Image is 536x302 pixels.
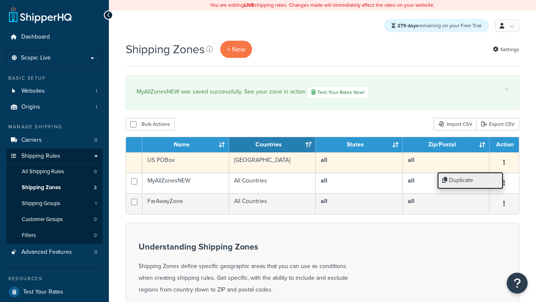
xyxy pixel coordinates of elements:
[126,118,175,130] button: Bulk Actions
[6,275,103,282] div: Resources
[316,137,402,152] th: States: activate to sort column ascending
[229,173,316,193] td: All Countries
[507,273,528,294] button: Open Resource Center
[6,180,103,195] li: Shipping Zones
[137,86,508,99] div: MyAllZonesNEW was saved successfully. See your zone in action
[321,156,327,164] b: all
[6,123,103,130] div: Manage Shipping
[505,86,508,93] a: ×
[21,104,40,111] span: Origins
[477,118,519,130] a: Export CSV
[6,148,103,244] li: Shipping Rules
[307,86,369,99] a: Test Your Rates Now!
[229,137,316,152] th: Countries: activate to sort column ascending
[403,137,490,152] th: Zip/Postal: activate to sort column ascending
[6,212,103,227] a: Customer Groups 0
[229,152,316,173] td: [GEOGRAPHIC_DATA]
[6,228,103,243] li: Filters
[321,176,327,185] b: all
[139,242,348,251] h3: Understanding Shipping Zones
[397,22,418,29] strong: 279 days
[94,137,97,144] span: 0
[94,249,97,256] span: 0
[142,193,229,214] td: FarAwayZone
[493,44,519,55] a: Settings
[21,55,51,62] span: Scope: Live
[6,83,103,99] a: Websites 1
[6,75,103,82] div: Basic Setup
[22,232,36,239] span: Filters
[437,172,503,189] a: Duplicate
[95,200,97,207] span: 1
[6,133,103,148] a: Carriers 0
[21,34,50,41] span: Dashboard
[6,180,103,195] a: Shipping Zones 3
[126,41,205,57] h1: Shipping Zones
[21,88,45,95] span: Websites
[6,164,103,180] li: All Shipping Rules
[6,83,103,99] li: Websites
[408,176,415,185] b: all
[408,197,415,206] b: all
[94,232,97,239] span: 0
[408,156,415,164] b: all
[22,200,60,207] span: Shipping Groups
[95,88,97,95] span: 1
[6,212,103,227] li: Customer Groups
[6,245,103,260] li: Advanced Features
[23,289,63,296] span: Test Your Rates
[21,249,72,256] span: Advanced Features
[434,118,477,130] div: Import CSV
[227,44,245,54] span: + New
[6,29,103,45] a: Dashboard
[220,41,252,58] a: + New
[6,228,103,243] a: Filters 0
[6,164,103,180] a: All Shipping Rules 0
[139,242,348,296] div: Shipping Zones define specific geographic areas that you can use as conditions when creating ship...
[6,99,103,115] li: Origins
[142,137,229,152] th: Name: activate to sort column ascending
[384,19,489,32] div: remaining on your Free Trial
[21,153,60,160] span: Shipping Rules
[22,168,64,175] span: All Shipping Rules
[94,184,97,191] span: 3
[229,193,316,214] td: All Countries
[22,216,63,223] span: Customer Groups
[6,284,103,299] a: Test Your Rates
[6,196,103,211] li: Shipping Groups
[9,6,72,23] a: ShipperHQ Home
[142,152,229,173] td: US POBox
[95,104,97,111] span: 1
[6,99,103,115] a: Origins 1
[21,137,42,144] span: Carriers
[94,168,97,175] span: 0
[244,1,254,9] b: LIVE
[6,196,103,211] a: Shipping Groups 1
[6,245,103,260] a: Advanced Features 0
[22,184,61,191] span: Shipping Zones
[6,148,103,164] a: Shipping Rules
[6,133,103,148] li: Carriers
[142,173,229,193] td: MyAllZonesNEW
[321,197,327,206] b: all
[490,137,519,152] th: Action
[94,216,97,223] span: 0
